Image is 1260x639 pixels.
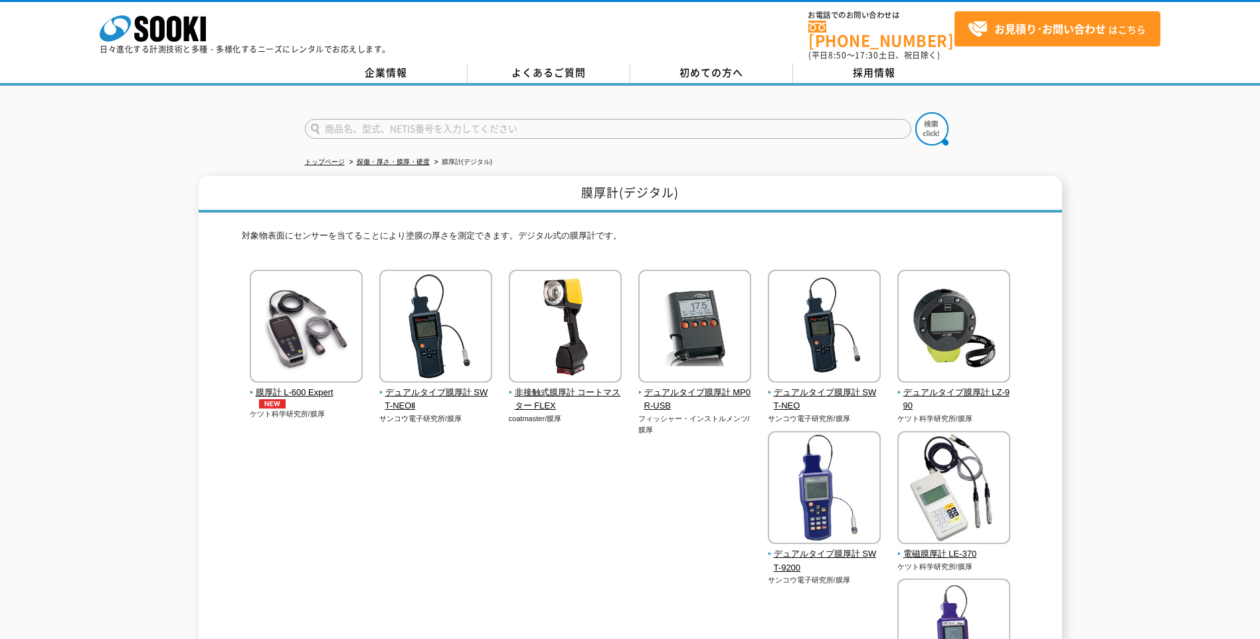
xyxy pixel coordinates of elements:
[768,575,881,586] p: サンコウ電子研究所/膜厚
[897,386,1011,414] span: デュアルタイプ膜厚計 LZ-990
[638,373,752,413] a: デュアルタイプ膜厚計 MP0R-USB
[638,386,752,414] span: デュアルタイプ膜厚計 MP0R-USB
[638,270,751,386] img: デュアルタイプ膜厚計 MP0R-USB
[897,561,1011,573] p: ケツト科学研究所/膜厚
[357,158,430,165] a: 探傷・厚さ・膜厚・硬度
[250,386,363,409] span: 膜厚計 L-600 Expert
[768,547,881,575] span: デュアルタイプ膜厚計 SWT-9200
[379,373,493,413] a: デュアルタイプ膜厚計 SWT-NEOⅡ
[828,49,847,61] span: 8:50
[379,270,492,386] img: デュアルタイプ膜厚計 SWT-NEOⅡ
[954,11,1160,46] a: お見積り･お問い合わせはこちら
[768,386,881,414] span: デュアルタイプ膜厚計 SWT-NEO
[768,431,881,547] img: デュアルタイプ膜厚計 SWT-9200
[679,65,743,80] span: 初めての方へ
[808,21,954,48] a: [PHONE_NUMBER]
[305,63,468,83] a: 企業情報
[256,399,289,409] img: NEW
[100,45,391,53] p: 日々進化する計測技術と多種・多様化するニーズにレンタルでお応えします。
[808,11,954,19] span: お電話でのお問い合わせは
[509,413,622,424] p: coatmaster/膜厚
[250,409,363,420] p: ケツト科学研究所/膜厚
[199,176,1062,213] h1: 膜厚計(デジタル)
[768,270,881,386] img: デュアルタイプ膜厚計 SWT-NEO
[897,373,1011,413] a: デュアルタイプ膜厚計 LZ-990
[638,413,752,435] p: フィッシャー・インストルメンツ/膜厚
[768,413,881,424] p: サンコウ電子研究所/膜厚
[509,270,622,386] img: 非接触式膜厚計 コートマスター FLEX
[897,270,1010,386] img: デュアルタイプ膜厚計 LZ-990
[379,413,493,424] p: サンコウ電子研究所/膜厚
[242,229,1019,250] p: 対象物表面にセンサーを当てることにより塗膜の厚さを測定できます。デジタル式の膜厚計です。
[897,547,1011,561] span: 電磁膜厚計 LE-370
[808,49,940,61] span: (平日 ～ 土日、祝日除く)
[250,270,363,386] img: 膜厚計 L-600 Expert
[509,386,622,414] span: 非接触式膜厚計 コートマスター FLEX
[379,386,493,414] span: デュアルタイプ膜厚計 SWT-NEOⅡ
[915,112,948,145] img: btn_search.png
[305,119,911,139] input: 商品名、型式、NETIS番号を入力してください
[897,431,1010,547] img: 電磁膜厚計 LE-370
[793,63,956,83] a: 採用情報
[968,19,1146,39] span: はこちら
[897,413,1011,424] p: ケツト科学研究所/膜厚
[250,373,363,409] a: 膜厚計 L-600 ExpertNEW
[468,63,630,83] a: よくあるご質問
[432,155,493,169] li: 膜厚計(デジタル)
[509,373,622,413] a: 非接触式膜厚計 コートマスター FLEX
[768,535,881,575] a: デュアルタイプ膜厚計 SWT-9200
[994,21,1106,37] strong: お見積り･お問い合わせ
[305,158,345,165] a: トップページ
[630,63,793,83] a: 初めての方へ
[897,535,1011,561] a: 電磁膜厚計 LE-370
[768,373,881,413] a: デュアルタイプ膜厚計 SWT-NEO
[855,49,879,61] span: 17:30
